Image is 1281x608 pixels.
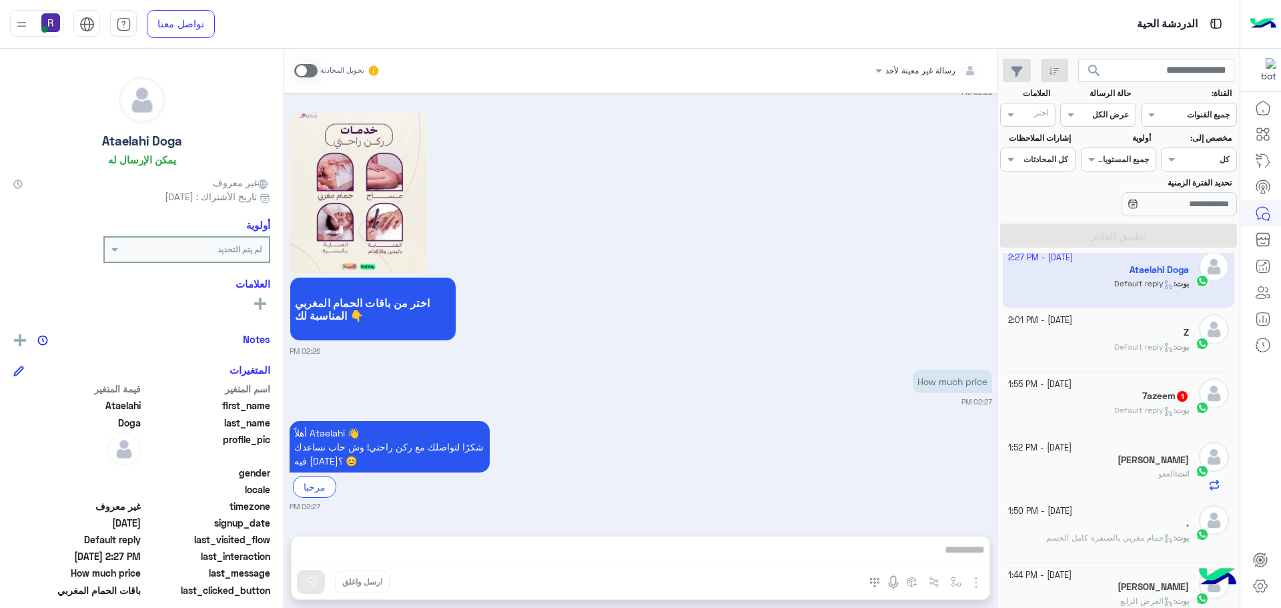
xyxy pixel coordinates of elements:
img: defaultAdmin.png [1199,378,1229,408]
small: 02:27 PM [290,501,320,512]
span: العفو [1158,469,1175,479]
b: لم يتم التحديد [218,244,262,254]
small: [DATE] - 1:50 PM [1008,505,1072,518]
label: العلامات [1001,87,1050,99]
label: إشارات الملاحظات [1001,132,1070,144]
span: 2025-09-26T11:27:57.832Z [13,549,141,563]
small: [DATE] - 1:44 PM [1008,569,1072,582]
small: [DATE] - 2:01 PM [1008,314,1072,327]
span: بوت [1176,405,1189,415]
div: مرحبا [293,476,336,498]
span: Ataelahi [13,398,141,412]
span: بوت [1176,533,1189,543]
b: : [1175,469,1189,479]
img: tab [79,17,95,32]
label: تحديد الفترة الزمنية [1082,177,1232,189]
span: last_clicked_button [143,583,271,597]
span: timezone [143,499,271,513]
span: last_message [143,566,271,580]
p: الدردشة الحية [1137,15,1198,33]
b: : [1174,596,1189,606]
span: Doga [13,416,141,430]
a: تواصل معنا [147,10,215,38]
span: بوت [1176,342,1189,352]
h5: Mohammad Hamoudah [1118,581,1189,593]
small: [DATE] - 1:52 PM [1008,442,1072,454]
h6: Notes [243,333,270,345]
img: defaultAdmin.png [107,432,141,466]
small: 02:26 PM [961,87,992,97]
label: حالة الرسالة [1062,87,1131,99]
h6: المتغيرات [230,364,270,376]
img: 322853014244696 [1252,58,1276,82]
span: null [13,483,141,497]
a: tab [110,10,137,38]
b: : [1174,405,1189,415]
span: null [13,466,141,480]
img: WhatsApp [1196,528,1209,541]
img: WhatsApp [1196,465,1209,478]
img: defaultAdmin.png [1199,314,1229,344]
img: WhatsApp [1196,401,1209,414]
span: اسم المتغير [143,382,271,396]
img: Q2FwdHVyZSAoNikucG5n.png [290,111,428,274]
span: Default reply [13,533,141,547]
small: 02:26 PM [290,346,320,356]
span: العرض الرابع [1120,596,1174,606]
img: notes [37,335,48,346]
h5: Ataelahi Doga [102,133,182,149]
img: Logo [1250,10,1276,38]
span: profile_pic [143,432,271,463]
button: تطبيق الفلاتر [1000,224,1237,248]
img: WhatsApp [1196,337,1209,350]
span: 2025-09-26T11:22:53.205Z [13,516,141,530]
span: search [1086,63,1102,79]
h6: يمكن الإرسال له [108,154,176,166]
span: تاريخ الأشتراك : [DATE] [165,190,257,204]
span: رسالة غير معينة لأحد [885,65,955,75]
img: hulul-logo.png [1194,555,1241,601]
h5: Z [1184,327,1189,338]
p: 26/9/2025, 2:27 PM [913,370,992,393]
span: باقات الحمام المغربي [13,583,141,597]
span: first_name [143,398,271,412]
span: last_visited_flow [143,533,271,547]
span: بوت [1176,596,1189,606]
span: Default reply [1114,405,1174,415]
span: قيمة المتغير [13,382,141,396]
span: signup_date [143,516,271,530]
h6: العلامات [13,278,270,290]
span: انت [1177,469,1189,479]
img: defaultAdmin.png [1199,442,1229,472]
span: 1 [1177,391,1188,402]
span: How much price [13,566,141,580]
span: last_interaction [143,549,271,563]
small: [DATE] - 1:55 PM [1008,378,1072,391]
span: اختر من باقات الحمام المغربي المناسبة لك 👇 [295,296,451,322]
span: Default reply [1114,342,1174,352]
span: غير معروف [213,176,270,190]
span: last_name [143,416,271,430]
span: غير معروف [13,499,141,513]
small: 02:27 PM [961,396,992,407]
label: مخصص إلى: [1163,132,1232,144]
p: 26/9/2025, 2:27 PM [290,421,490,473]
h6: أولوية [246,219,270,231]
label: القناة: [1143,87,1232,99]
h5: . [1186,518,1189,529]
label: أولوية [1082,132,1151,144]
small: تحويل المحادثة [320,65,364,76]
img: add [14,334,26,346]
img: defaultAdmin.png [119,77,165,123]
img: profile [13,16,30,33]
img: tab [1208,15,1224,32]
img: tab [116,17,131,32]
img: defaultAdmin.png [1199,505,1229,535]
b: : [1174,533,1189,543]
b: : [1174,342,1189,352]
div: اختر [1034,107,1050,122]
img: WhatsApp [1196,592,1209,605]
span: gender [143,466,271,480]
span: locale [143,483,271,497]
h5: ابو حمزه الشرقاوى [1118,454,1189,466]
